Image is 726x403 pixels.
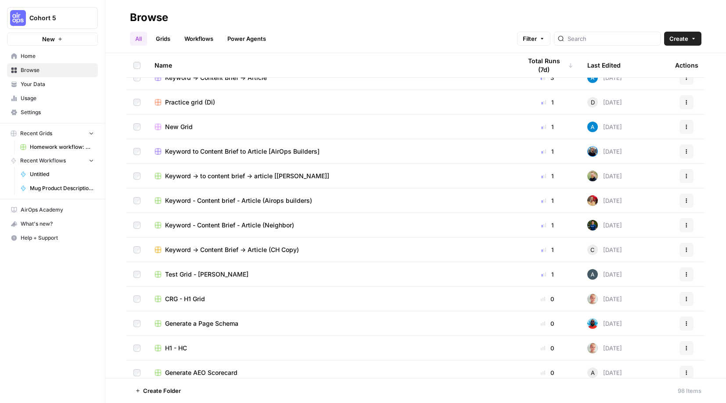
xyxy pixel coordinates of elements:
a: Keyword to Content Brief to Article [AirOps Builders] [155,147,507,156]
img: 68soq3pkptmntqpesssmmm5ejrlv [587,220,598,230]
a: Homework workflow: Meta Description ([GEOGRAPHIC_DATA]) Grid [16,140,98,154]
span: CRG - H1 Grid [165,295,205,303]
button: Recent Workflows [7,154,98,167]
img: c90o7e1ao61rpt1hezbmgbk45k81 [587,171,598,181]
div: [DATE] [587,367,622,378]
span: A [591,368,595,377]
div: Browse [130,11,168,25]
a: Usage [7,91,98,105]
div: 0 [521,295,573,303]
span: Practice grid (Di) [165,98,215,107]
a: Untitled [16,167,98,181]
a: Power Agents [222,32,271,46]
span: Home [21,52,94,60]
div: 0 [521,319,573,328]
a: Mug Product Description - Prompt LLM Step [16,181,98,195]
div: Actions [675,53,698,77]
a: AirOps Academy [7,203,98,217]
div: Last Edited [587,53,621,77]
span: Settings [21,108,94,116]
div: [DATE] [587,220,622,230]
div: [DATE] [587,245,622,255]
a: Practice grid (Di) [155,98,507,107]
div: 1 [521,122,573,131]
div: [DATE] [587,318,622,329]
div: 0 [521,368,573,377]
span: Create Folder [143,386,181,395]
a: Keyword -> to content brief -> article [[PERSON_NAME]] [155,172,507,180]
span: H1 - HC [165,344,187,353]
div: 1 [521,98,573,107]
button: Help + Support [7,231,98,245]
a: All [130,32,147,46]
span: Untitled [30,170,94,178]
span: New Grid [165,122,193,131]
a: H1 - HC [155,344,507,353]
div: 1 [521,147,573,156]
div: 0 [521,344,573,353]
img: o3cqybgnmipr355j8nz4zpq1mc6x [587,122,598,132]
span: Test Grid - [PERSON_NAME] [165,270,248,279]
a: New Grid [155,122,507,131]
button: Workspace: Cohort 5 [7,7,98,29]
span: Keyword -> Content Brief -> Article (CH Copy) [165,245,299,254]
div: [DATE] [587,146,622,157]
div: 98 Items [678,386,701,395]
a: Your Data [7,77,98,91]
div: [DATE] [587,122,622,132]
a: Keyword - Content brief - Article (Airops builders) [155,196,507,205]
div: [DATE] [587,97,622,108]
span: New [42,35,55,43]
div: 1 [521,172,573,180]
a: CRG - H1 Grid [155,295,507,303]
a: Test Grid - [PERSON_NAME] [155,270,507,279]
div: [DATE] [587,269,622,280]
span: Generate a Page Schema [165,319,238,328]
span: Help + Support [21,234,94,242]
div: 1 [521,196,573,205]
span: AirOps Academy [21,206,94,214]
div: 1 [521,245,573,254]
button: Filter [517,32,550,46]
a: Generate a Page Schema [155,319,507,328]
span: Browse [21,66,94,74]
span: Filter [523,34,537,43]
a: Workflows [179,32,219,46]
div: What's new? [7,217,97,230]
button: Create [664,32,701,46]
span: Recent Workflows [20,157,66,165]
a: Keyword -> Content Brief -> Article (CH Copy) [155,245,507,254]
img: 9mp1gxtafqtgstq2vrz2nihqsoj8 [587,146,598,157]
a: Browse [7,63,98,77]
span: Keyword - Content Brief - Article (Neighbor) [165,221,294,230]
div: 1 [521,221,573,230]
span: Cohort 5 [29,14,83,22]
span: Recent Grids [20,130,52,137]
span: Generate AEO Scorecard [165,368,237,377]
img: tzy1lhuh9vjkl60ica9oz7c44fpn [587,343,598,353]
div: Name [155,53,507,77]
img: tzy1lhuh9vjkl60ica9oz7c44fpn [587,294,598,304]
div: 1 [521,270,573,279]
button: What's new? [7,217,98,231]
a: Settings [7,105,98,119]
input: Search [568,34,657,43]
div: [DATE] [587,294,622,304]
div: Total Runs (7d) [521,53,573,77]
a: Grids [151,32,176,46]
button: Recent Grids [7,127,98,140]
a: Keyword - Content Brief - Article (Neighbor) [155,221,507,230]
div: [DATE] [587,343,622,353]
span: Mug Product Description - Prompt LLM Step [30,184,94,192]
span: Keyword -> to content brief -> article [[PERSON_NAME]] [165,172,329,180]
a: Home [7,49,98,63]
div: [DATE] [587,171,622,181]
button: Create Folder [130,384,186,398]
span: C [590,245,595,254]
a: Generate AEO Scorecard [155,368,507,377]
span: Create [669,34,688,43]
span: Homework workflow: Meta Description ([GEOGRAPHIC_DATA]) Grid [30,143,94,151]
span: Keyword - Content brief - Article (Airops builders) [165,196,312,205]
span: D [591,98,595,107]
div: [DATE] [587,195,622,206]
